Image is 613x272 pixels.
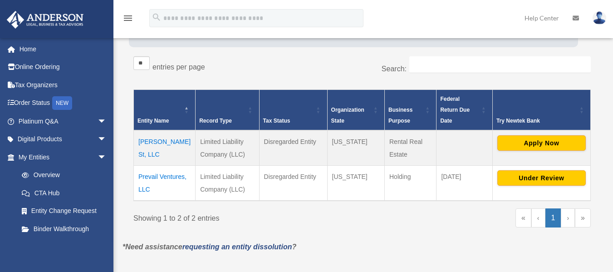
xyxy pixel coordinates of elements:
td: [DATE] [436,166,493,201]
a: requesting an entity dissolution [182,243,292,251]
td: Disregarded Entity [259,166,327,201]
div: Showing 1 to 2 of 2 entries [133,208,355,225]
th: Record Type: Activate to sort [196,90,259,131]
td: Rental Real Estate [385,130,436,166]
img: User Pic [593,11,606,25]
span: Entity Name [137,118,169,124]
a: 1 [545,208,561,227]
th: Business Purpose: Activate to sort [385,90,436,131]
td: [PERSON_NAME] St, LLC [134,130,196,166]
th: Entity Name: Activate to invert sorting [134,90,196,131]
span: arrow_drop_down [98,112,116,131]
th: Organization State: Activate to sort [327,90,384,131]
td: Prevail Ventures, LLC [134,166,196,201]
td: Limited Liability Company (LLC) [196,130,259,166]
span: arrow_drop_down [98,148,116,167]
a: Platinum Q&Aarrow_drop_down [6,112,120,130]
a: Order StatusNEW [6,94,120,113]
a: Entity Change Request [13,202,116,220]
a: Next [561,208,575,227]
a: Tax Organizers [6,76,120,94]
td: [US_STATE] [327,130,384,166]
span: Business Purpose [388,107,412,124]
a: Home [6,40,120,58]
a: First [515,208,531,227]
a: My Blueprint [13,238,116,256]
i: menu [123,13,133,24]
label: Search: [382,65,407,73]
span: Record Type [199,118,232,124]
a: CTA Hub [13,184,116,202]
span: Federal Return Due Date [440,96,470,124]
span: Organization State [331,107,364,124]
a: My Entitiesarrow_drop_down [6,148,116,166]
a: Overview [13,166,111,184]
div: NEW [52,96,72,110]
th: Tax Status: Activate to sort [259,90,327,131]
th: Federal Return Due Date: Activate to sort [436,90,493,131]
button: Apply Now [497,135,586,151]
td: Limited Liability Company (LLC) [196,166,259,201]
a: Digital Productsarrow_drop_down [6,130,120,148]
button: Under Review [497,170,586,186]
a: Last [575,208,591,227]
em: *Need assistance ? [123,243,296,251]
span: arrow_drop_down [98,130,116,149]
td: Disregarded Entity [259,130,327,166]
label: entries per page [152,63,205,71]
td: Holding [385,166,436,201]
td: [US_STATE] [327,166,384,201]
img: Anderson Advisors Platinum Portal [4,11,86,29]
a: Previous [531,208,545,227]
i: search [152,12,162,22]
a: menu [123,16,133,24]
div: Try Newtek Bank [496,115,577,126]
span: Tax Status [263,118,290,124]
a: Online Ordering [6,58,120,76]
th: Try Newtek Bank : Activate to sort [492,90,590,131]
a: Binder Walkthrough [13,220,116,238]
